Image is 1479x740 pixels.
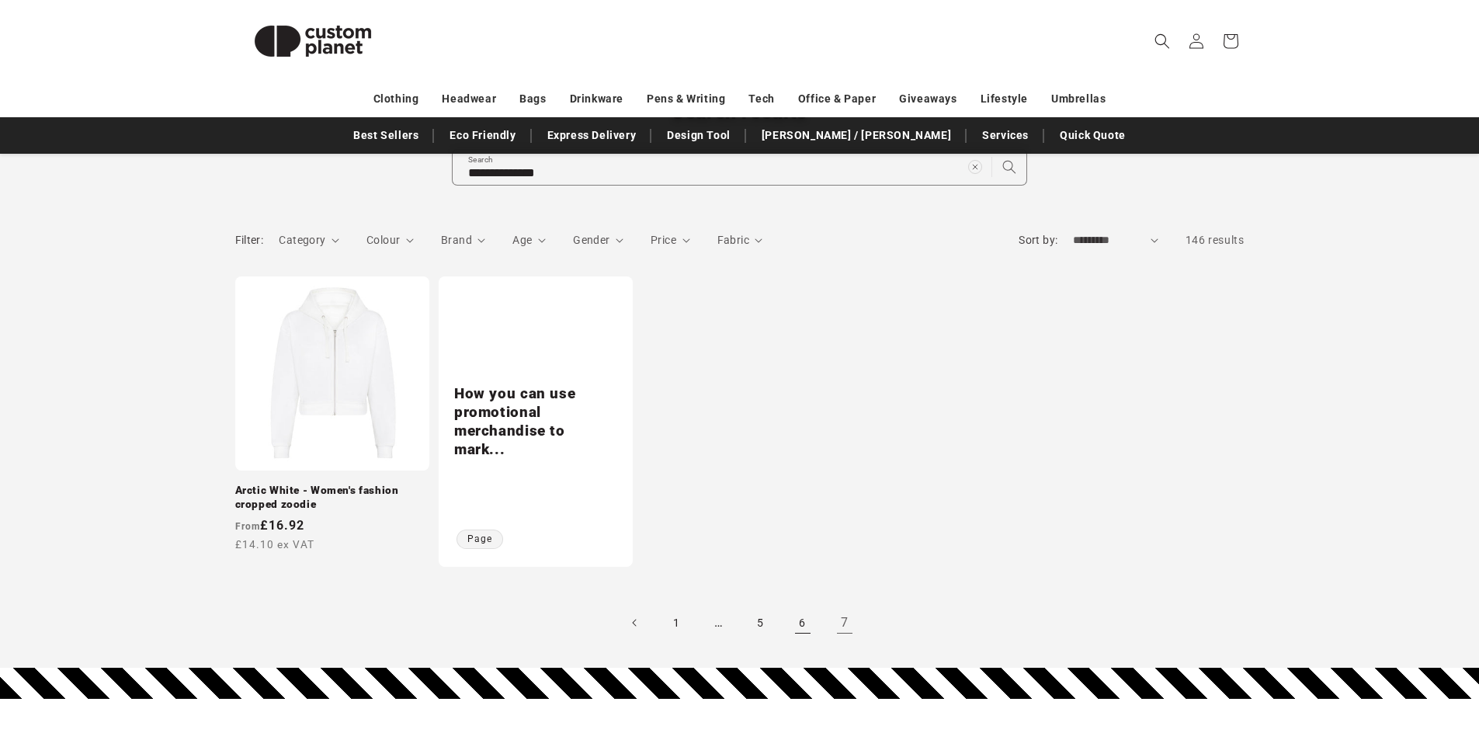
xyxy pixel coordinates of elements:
[540,122,644,149] a: Express Delivery
[441,232,486,248] summary: Brand (0 selected)
[647,85,725,113] a: Pens & Writing
[235,484,429,511] a: Arctic White - Women's fashion cropped zoodie
[573,232,623,248] summary: Gender (0 selected)
[373,85,419,113] a: Clothing
[717,232,763,248] summary: Fabric (0 selected)
[235,606,1245,640] nav: Pagination
[512,234,532,246] span: Age
[235,6,391,76] img: Custom Planet
[754,122,959,149] a: [PERSON_NAME] / [PERSON_NAME]
[442,85,496,113] a: Headwear
[798,85,876,113] a: Office & Paper
[1051,85,1106,113] a: Umbrellas
[660,606,694,640] a: Page 1
[519,85,546,113] a: Bags
[279,232,339,248] summary: Category (0 selected)
[1145,24,1179,58] summary: Search
[570,85,623,113] a: Drinkware
[981,85,1028,113] a: Lifestyle
[744,606,778,640] a: Page 5
[235,232,264,248] h2: Filter:
[1186,234,1245,246] span: 146 results
[1019,234,1057,246] label: Sort by:
[442,122,523,149] a: Eco Friendly
[573,234,609,246] span: Gender
[717,234,749,246] span: Fabric
[279,234,325,246] span: Category
[958,150,992,184] button: Clear search term
[512,232,546,248] summary: Age (0 selected)
[366,234,400,246] span: Colour
[366,232,414,248] summary: Colour (0 selected)
[828,606,862,640] a: Page 7
[345,122,426,149] a: Best Sellers
[651,234,676,246] span: Price
[454,384,617,460] a: How you can use promotional merchandise to mark...
[1052,122,1134,149] a: Quick Quote
[441,234,472,246] span: Brand
[651,232,690,248] summary: Price
[659,122,738,149] a: Design Tool
[618,606,652,640] a: Previous page
[702,606,736,640] span: …
[992,150,1026,184] button: Search
[786,606,820,640] a: Page 6
[748,85,774,113] a: Tech
[1220,572,1479,740] iframe: Chat Widget
[974,122,1036,149] a: Services
[899,85,956,113] a: Giveaways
